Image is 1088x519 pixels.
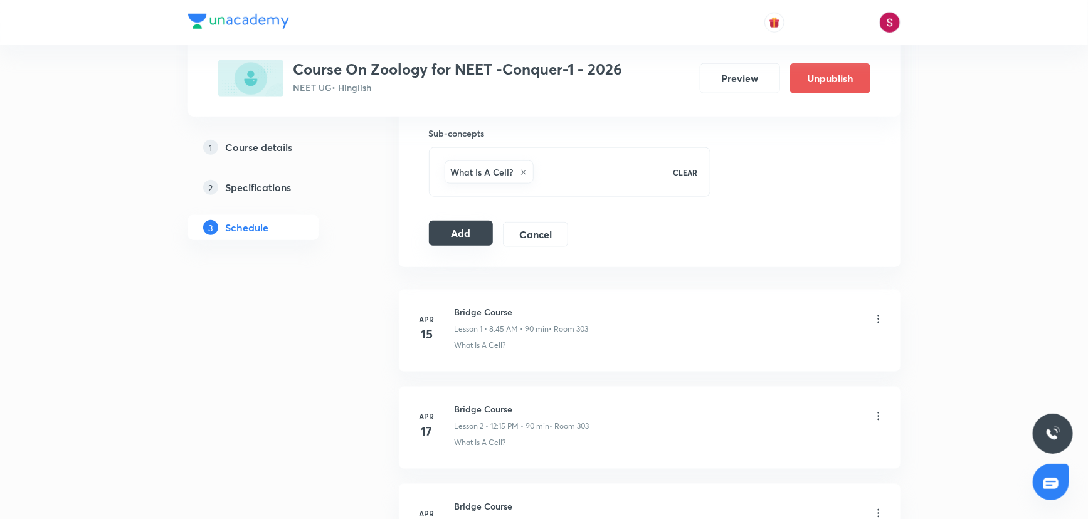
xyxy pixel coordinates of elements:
[455,340,506,351] p: What Is A Cell?
[415,411,440,422] h6: Apr
[293,60,623,78] h3: Course On Zoology for NEET -Conquer-1 - 2026
[455,402,589,416] h6: Bridge Course
[550,421,589,432] p: • Room 303
[769,17,780,28] img: avatar
[188,14,289,32] a: Company Logo
[455,421,550,432] p: Lesson 2 • 12:15 PM • 90 min
[503,222,568,247] button: Cancel
[188,14,289,29] img: Company Logo
[451,165,514,179] h6: What Is A Cell?
[226,180,292,195] h5: Specifications
[188,135,359,160] a: 1Course details
[790,63,870,93] button: Unpublish
[455,305,589,318] h6: Bridge Course
[188,175,359,200] a: 2Specifications
[415,508,440,519] h6: Apr
[293,81,623,94] p: NEET UG • Hinglish
[415,422,440,441] h4: 17
[549,323,589,335] p: • Room 303
[429,127,711,140] h6: Sub-concepts
[700,63,780,93] button: Preview
[673,167,697,178] p: CLEAR
[218,60,283,97] img: CB3E85E8-AD14-4ECD-B84C-DF14DC0B23E9_plus.png
[455,323,549,335] p: Lesson 1 • 8:45 AM • 90 min
[415,325,440,343] h4: 15
[203,140,218,155] p: 1
[203,180,218,195] p: 2
[1045,426,1060,441] img: ttu
[415,313,440,325] h6: Apr
[764,13,784,33] button: avatar
[203,220,218,235] p: 3
[429,221,494,246] button: Add
[226,220,269,235] h5: Schedule
[455,500,590,513] h6: Bridge Course
[455,437,506,448] p: What Is A Cell?
[879,12,901,33] img: Ashish Anand Kumar
[226,140,293,155] h5: Course details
